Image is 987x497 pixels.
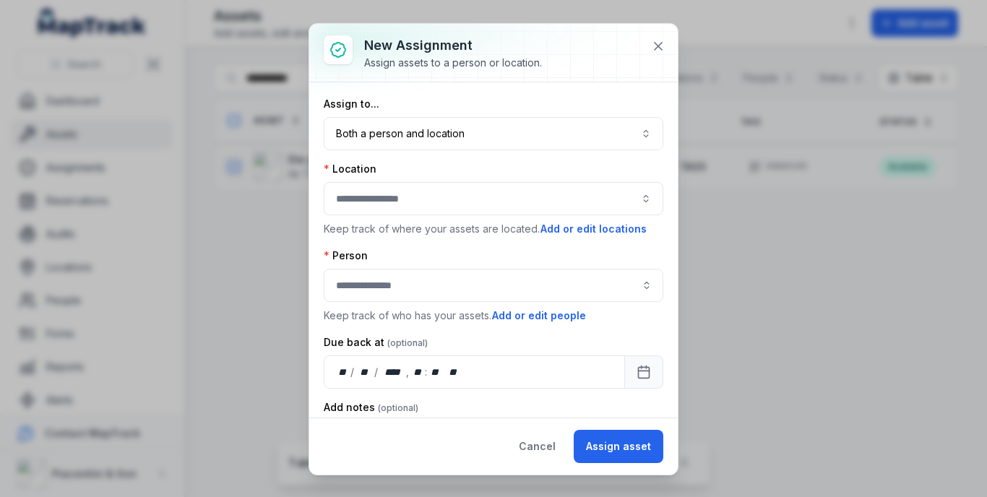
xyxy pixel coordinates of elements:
label: Add notes [324,400,418,415]
p: Keep track of where your assets are located. [324,221,663,237]
div: am/pm, [446,365,462,379]
h3: New assignment [364,35,542,56]
div: Assign assets to a person or location. [364,56,542,70]
label: Person [324,248,368,263]
button: Assign asset [574,430,663,463]
div: / [374,365,379,379]
button: Both a person and location [324,117,663,150]
p: Keep track of who has your assets. [324,308,663,324]
div: , [406,365,410,379]
button: Cancel [507,430,568,463]
label: Location [324,162,376,176]
label: Due back at [324,335,428,350]
div: / [350,365,355,379]
div: minute, [428,365,443,379]
div: : [425,365,428,379]
input: assignment-add:person-label [324,269,663,302]
label: Assign to... [324,97,379,111]
div: month, [355,365,375,379]
button: Calendar [624,355,663,389]
button: Add or edit people [491,308,587,324]
div: hour, [410,365,425,379]
div: year, [379,365,406,379]
button: Add or edit locations [540,221,647,237]
div: day, [336,365,350,379]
